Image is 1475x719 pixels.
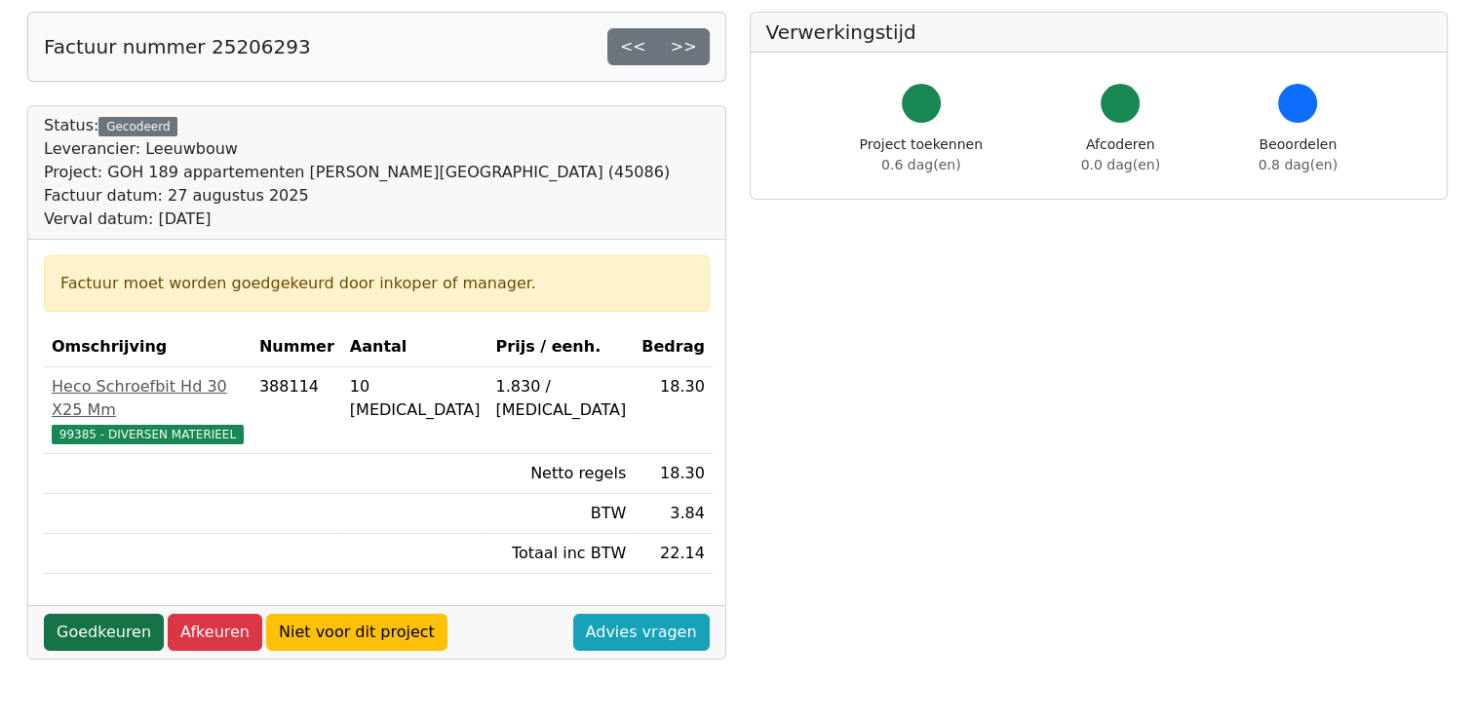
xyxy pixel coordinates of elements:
div: Heco Schroefbit Hd 30 X25 Mm [52,375,244,422]
div: Afcoderen [1081,134,1160,175]
th: Aantal [342,327,488,367]
div: Factuur datum: 27 augustus 2025 [44,184,670,208]
div: 10 [MEDICAL_DATA] [350,375,481,422]
span: 99385 - DIVERSEN MATERIEEL [52,425,244,444]
div: 1.830 / [MEDICAL_DATA] [495,375,626,422]
a: Heco Schroefbit Hd 30 X25 Mm99385 - DIVERSEN MATERIEEL [52,375,244,445]
span: 0.8 dag(en) [1259,157,1338,172]
div: Project: GOH 189 appartementen [PERSON_NAME][GEOGRAPHIC_DATA] (45086) [44,161,670,184]
th: Nummer [252,327,342,367]
a: Goedkeuren [44,614,164,651]
td: Totaal inc BTW [487,534,634,574]
span: 0.6 dag(en) [881,157,960,172]
th: Omschrijving [44,327,252,367]
th: Bedrag [634,327,713,367]
div: Project toekennen [860,134,983,175]
div: Status: [44,114,670,231]
td: 3.84 [634,494,713,534]
td: 18.30 [634,454,713,494]
div: Beoordelen [1259,134,1338,175]
td: 388114 [252,367,342,454]
span: 0.0 dag(en) [1081,157,1160,172]
a: << [607,28,659,65]
th: Prijs / eenh. [487,327,634,367]
div: Leverancier: Leeuwbouw [44,137,670,161]
a: >> [658,28,710,65]
h5: Factuur nummer 25206293 [44,35,311,58]
td: 22.14 [634,534,713,574]
h5: Verwerkingstijd [766,20,1432,44]
td: Netto regels [487,454,634,494]
a: Advies vragen [573,614,710,651]
div: Verval datum: [DATE] [44,208,670,231]
a: Afkeuren [168,614,262,651]
div: Factuur moet worden goedgekeurd door inkoper of manager. [60,272,693,295]
a: Niet voor dit project [266,614,447,651]
div: Gecodeerd [98,117,177,136]
td: 18.30 [634,367,713,454]
td: BTW [487,494,634,534]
